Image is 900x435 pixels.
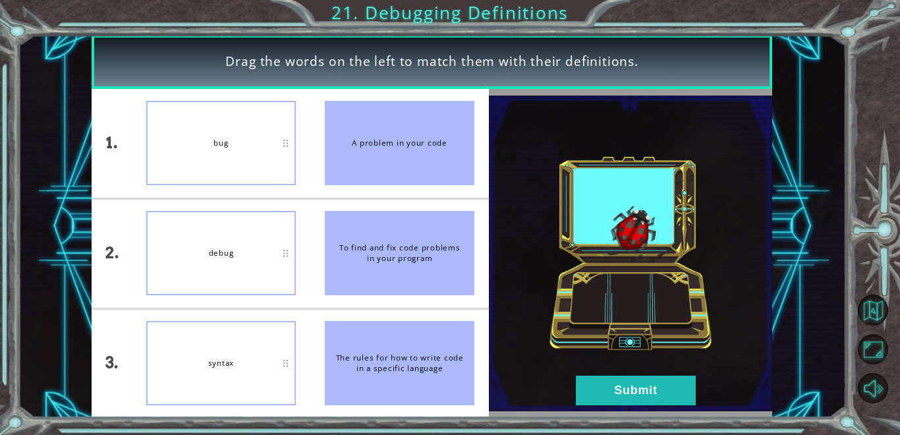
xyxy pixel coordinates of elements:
[146,321,296,405] div: syntax
[146,211,296,295] div: debug
[225,53,638,71] span: Drag the words on the left to match them with their definitions.
[146,101,296,185] div: bug
[92,199,131,308] div: 2.
[858,295,888,325] button: Back to Map
[92,89,131,198] div: 1.
[489,96,772,411] img: Interactive Art
[858,373,888,403] button: Mute
[858,334,888,364] button: Maximize Browser
[92,309,131,418] div: 3.
[576,376,696,405] button: Submit
[860,291,900,330] a: Back to Map
[325,101,474,185] div: A problem in your code
[325,321,474,405] div: The rules for how to write code in a specific language
[325,211,474,295] div: To find and fix code problems in your program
